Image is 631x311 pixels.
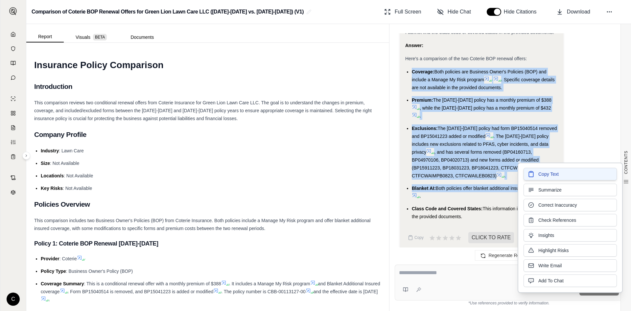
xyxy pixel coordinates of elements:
[448,8,471,16] span: Hide Chat
[221,289,306,294] span: . The policy number is CBB-00113127-00
[538,262,562,269] span: Write Email
[538,247,569,254] span: Highlight Risks
[59,148,83,153] span: : Lawn Care
[34,80,381,93] h2: Introduction
[420,113,421,118] span: .
[4,107,22,120] a: Policy Comparisons
[4,92,22,105] a: Single Policy
[412,186,436,191] span: Blanket AI:
[488,253,534,258] span: Regenerate Response
[524,168,617,180] button: Copy Text
[34,56,381,74] h1: Insurance Policy Comparison
[41,281,84,286] span: Coverage Summary
[623,151,629,174] span: CONTENTS
[4,186,22,199] a: Legal Search Engine
[524,184,617,196] button: Summarize
[66,269,133,274] span: : Business Owner's Policy (BOP)
[414,235,424,240] span: Copy
[4,28,22,41] a: Home
[41,173,64,178] span: Location/s
[412,134,549,155] span: . The [DATE]-[DATE] policy includes new exclusions related to PFAS, cyber incidents, and data pri...
[4,171,22,184] a: Contract Analysis
[4,150,22,163] a: Coverage Table
[4,71,22,84] a: Chat
[433,97,552,103] span: The [DATE]-[DATE] policy has a monthly premium of $388
[59,256,77,261] span: : Coterie
[420,194,421,199] span: .
[524,229,617,242] button: Insights
[468,232,514,243] span: CLICK TO RATE
[436,186,546,191] span: Both policies offer blanket additional insured coverage
[412,97,433,103] span: Premium:
[412,206,483,211] span: Class Code and Covered States:
[538,277,564,284] span: Add To Chat
[93,34,107,40] span: BETA
[22,152,30,160] button: Expand sidebar
[4,42,22,55] a: Documents Vault
[412,69,434,74] span: Coverage:
[34,238,381,249] h3: Policy 1: Coterie BOP Renewal [DATE]-[DATE]
[405,56,527,61] span: Here's a comparison of the two Coterie BOP renewal offers:
[504,173,506,178] span: .
[84,281,221,286] span: : This is a conditional renewal offer with a monthly premium of $388
[524,199,617,211] button: Correct Inaccuracy
[314,289,378,294] span: and the effective date is [DATE]
[395,300,623,306] div: *Use references provided to verify information.
[554,5,593,18] button: Download
[567,8,590,16] span: Download
[434,5,474,18] button: Hide Chat
[4,57,22,70] a: Prompt Library
[41,256,59,261] span: Provider
[412,149,544,178] span: , and has several forms removed (BP04160713, BP04970106, BP04020713) and new forms added or modif...
[395,8,421,16] span: Full Screen
[504,8,541,16] span: Hide Citations
[41,269,66,274] span: Policy Type
[524,259,617,272] button: Write Email
[524,214,617,226] button: Check References
[63,186,92,191] span: : Not Available
[41,161,50,166] span: Size
[538,171,559,177] span: Copy Text
[41,186,63,191] span: Key Risks
[68,289,214,294] span: . Form BP15040514 is removed, and BP15041223 is added or modified
[4,121,22,134] a: Claim Coverage
[412,77,555,90] span: . Specific coverage details are not available in the provided documents.
[412,69,547,82] span: Both policies are Business Owner's Policies (BOP) and include a Manage My Risk program
[405,231,426,244] button: Copy
[34,128,381,142] h2: Company Profile
[475,250,543,261] button: Regenerate Response
[64,173,93,178] span: : Not Available
[538,232,554,239] span: Insights
[26,31,64,42] button: Report
[405,43,423,48] strong: Answer:
[34,197,381,211] h2: Policies Overview
[412,206,552,219] span: This information is not available in the provided documents.
[9,7,17,15] img: Expand sidebar
[7,5,20,18] button: Expand sidebar
[4,136,22,149] a: Custom Report
[7,293,20,306] div: C
[49,297,50,302] span: .
[538,187,562,193] span: Summarize
[524,244,617,257] button: Highlight Risks
[41,148,59,153] span: Industry
[50,161,79,166] span: : Not Available
[420,105,551,111] span: , while the [DATE]-[DATE] policy has a monthly premium of $432
[524,274,617,287] button: Add To Chat
[229,281,310,286] span: . It includes a Manage My Risk program
[64,32,119,42] button: Visuals
[538,217,576,223] span: Check References
[538,202,577,208] span: Correct Inaccuracy
[382,5,424,18] button: Full Screen
[34,218,370,231] span: This comparison includes two Business Owner's Policies (BOP) from Coterie Insurance. Both policie...
[412,126,438,131] span: Exclusions:
[119,32,166,42] button: Documents
[405,30,554,35] span: I cannot find the class code or covered states in the provided documents.
[412,126,557,139] span: The [DATE]-[DATE] policy had form BP15040514 removed and BP15041223 added or modified
[34,100,372,121] span: This comparison reviews two conditional renewal offers from Coterie Insurance for Green Lion Lawn...
[32,6,304,18] h2: Comparison of Coterie BOP Renewal Offers for Green Lion Lawn Care LLC ([DATE]-[DATE] vs. [DATE]-[...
